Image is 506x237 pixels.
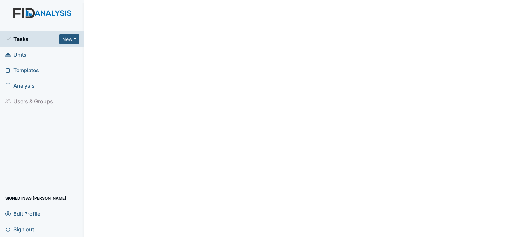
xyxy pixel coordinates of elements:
[59,34,79,44] button: New
[5,209,40,219] span: Edit Profile
[5,35,59,43] a: Tasks
[5,65,39,75] span: Templates
[5,50,26,60] span: Units
[5,193,66,203] span: Signed in as [PERSON_NAME]
[5,224,34,234] span: Sign out
[5,81,35,91] span: Analysis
